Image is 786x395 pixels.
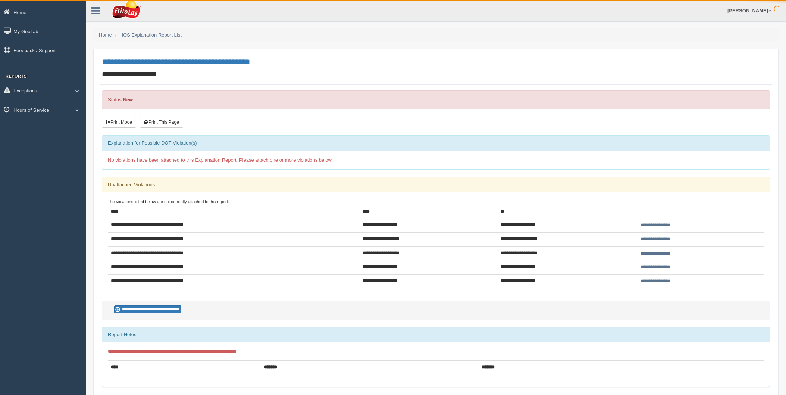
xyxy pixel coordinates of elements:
[123,97,133,102] strong: New
[120,32,182,38] a: HOS Explanation Report List
[99,32,112,38] a: Home
[108,157,333,163] span: No violations have been attached to this Explanation Report. Please attach one or more violations...
[140,117,183,128] button: Print This Page
[102,90,770,109] div: Status:
[102,177,770,192] div: Unattached Violations
[102,117,136,128] button: Print Mode
[102,136,770,151] div: Explanation for Possible DOT Violation(s)
[102,327,770,342] div: Report Notes
[108,199,229,204] small: The violations listed below are not currently attached to this report:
